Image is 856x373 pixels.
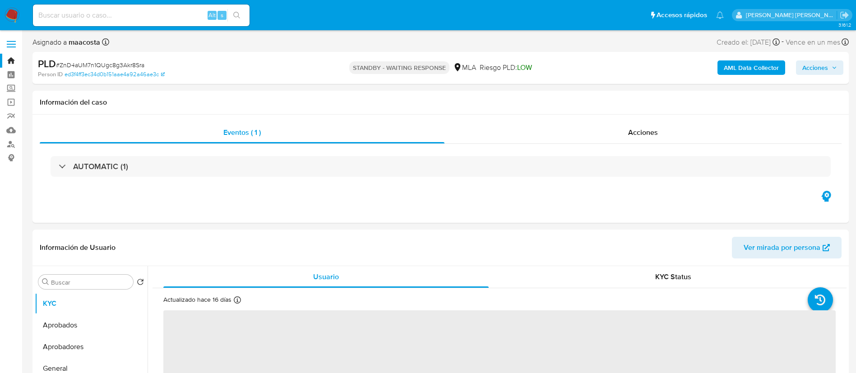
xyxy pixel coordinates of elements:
span: Vence en un mes [786,37,840,47]
h1: Información de Usuario [40,243,116,252]
p: Actualizado hace 16 días [163,295,231,304]
span: Alt [208,11,216,19]
div: AUTOMATIC (1) [51,156,831,177]
button: AML Data Collector [717,60,785,75]
span: - [782,36,784,48]
h3: AUTOMATIC (1) [73,161,128,171]
b: maacosta [67,37,100,47]
span: LOW [517,62,532,73]
button: Volver al orden por defecto [137,278,144,288]
span: Usuario [313,272,339,282]
a: ed3f4ff3ec34d0b151aae4a92a46ae3c [65,70,165,78]
span: Accesos rápidos [657,10,707,20]
input: Buscar [51,278,130,286]
button: Aprobadores [35,336,148,358]
button: search-icon [227,9,246,22]
span: Acciones [802,60,828,75]
div: MLA [453,63,476,73]
b: Person ID [38,70,63,78]
b: PLD [38,56,56,71]
button: Acciones [796,60,843,75]
span: Eventos ( 1 ) [223,127,261,138]
span: Ver mirada por persona [744,237,820,258]
div: Creado el: [DATE] [717,36,780,48]
span: KYC Status [655,272,691,282]
p: maria.acosta@mercadolibre.com [746,11,837,19]
span: Asignado a [32,37,100,47]
button: Ver mirada por persona [732,237,842,258]
a: Salir [840,10,849,20]
button: Buscar [42,278,49,286]
button: Aprobados [35,314,148,336]
span: s [221,11,223,19]
button: KYC [35,293,148,314]
span: Acciones [628,127,658,138]
span: # ZnD4aUM7n1QUgc8g3Akr8Sra [56,60,144,69]
span: Riesgo PLD: [480,63,532,73]
h1: Información del caso [40,98,842,107]
input: Buscar usuario o caso... [33,9,250,21]
p: STANDBY - WAITING RESPONSE [349,61,449,74]
a: Notificaciones [716,11,724,19]
b: AML Data Collector [724,60,779,75]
